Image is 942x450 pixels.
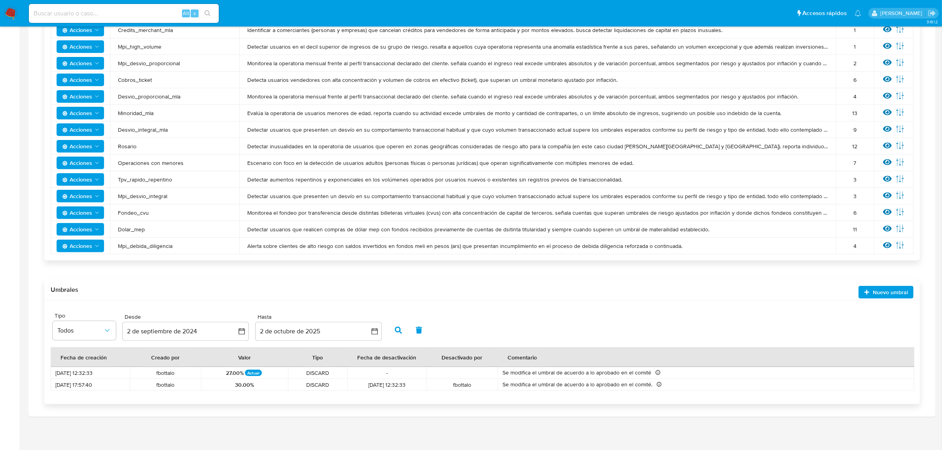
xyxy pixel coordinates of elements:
[855,10,861,17] a: Notificaciones
[199,8,216,19] button: search-icon
[880,9,925,17] p: vladimir.samezuk@mercadolibre.com
[29,8,219,19] input: Buscar usuario o caso...
[183,9,189,17] span: Alt
[927,19,938,25] span: 3.161.2
[193,9,196,17] span: s
[802,9,847,17] span: Accesos rápidos
[928,9,936,17] a: Salir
